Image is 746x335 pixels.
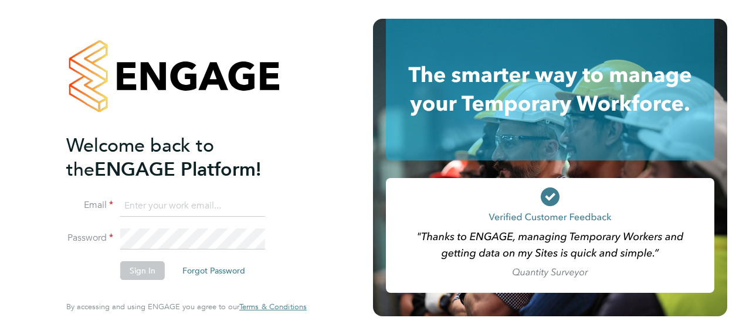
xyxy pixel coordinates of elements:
span: By accessing and using ENGAGE you agree to our [66,302,307,312]
span: Welcome back to the [66,134,214,181]
a: Terms & Conditions [239,302,307,312]
label: Password [66,232,113,244]
button: Sign In [120,261,165,280]
h2: ENGAGE Platform! [66,134,295,182]
input: Enter your work email... [120,196,265,217]
button: Forgot Password [173,261,255,280]
span: Terms & Conditions [239,302,307,312]
label: Email [66,199,113,211]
